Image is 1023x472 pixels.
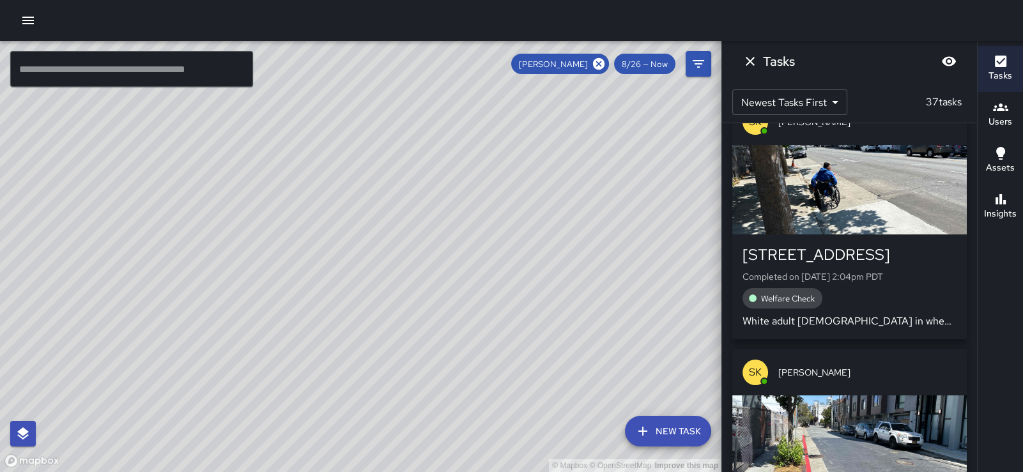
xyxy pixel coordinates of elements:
[978,184,1023,230] button: Insights
[763,51,795,72] h6: Tasks
[921,95,967,110] p: 37 tasks
[511,54,609,74] div: [PERSON_NAME]
[732,89,847,115] div: Newest Tasks First
[936,49,962,74] button: Blur
[978,92,1023,138] button: Users
[614,59,675,70] span: 8/26 — Now
[737,49,763,74] button: Dismiss
[511,59,596,70] span: [PERSON_NAME]
[984,207,1017,221] h6: Insights
[988,69,1012,83] h6: Tasks
[978,138,1023,184] button: Assets
[742,270,957,283] p: Completed on [DATE] 2:04pm PDT
[686,51,711,77] button: Filters
[978,46,1023,92] button: Tasks
[742,245,957,265] div: [STREET_ADDRESS]
[986,161,1015,175] h6: Assets
[749,365,762,380] p: SK
[732,99,967,339] button: SK[PERSON_NAME][STREET_ADDRESS]Completed on [DATE] 2:04pm PDTWelfare CheckWhite adult [DEMOGRAPHI...
[625,416,711,446] button: New Task
[753,293,822,304] span: Welfare Check
[742,314,957,329] p: White adult [DEMOGRAPHIC_DATA] in wheelchair in red zone has been asked to relocate and on his wa...
[988,115,1012,129] h6: Users
[778,366,957,379] span: [PERSON_NAME]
